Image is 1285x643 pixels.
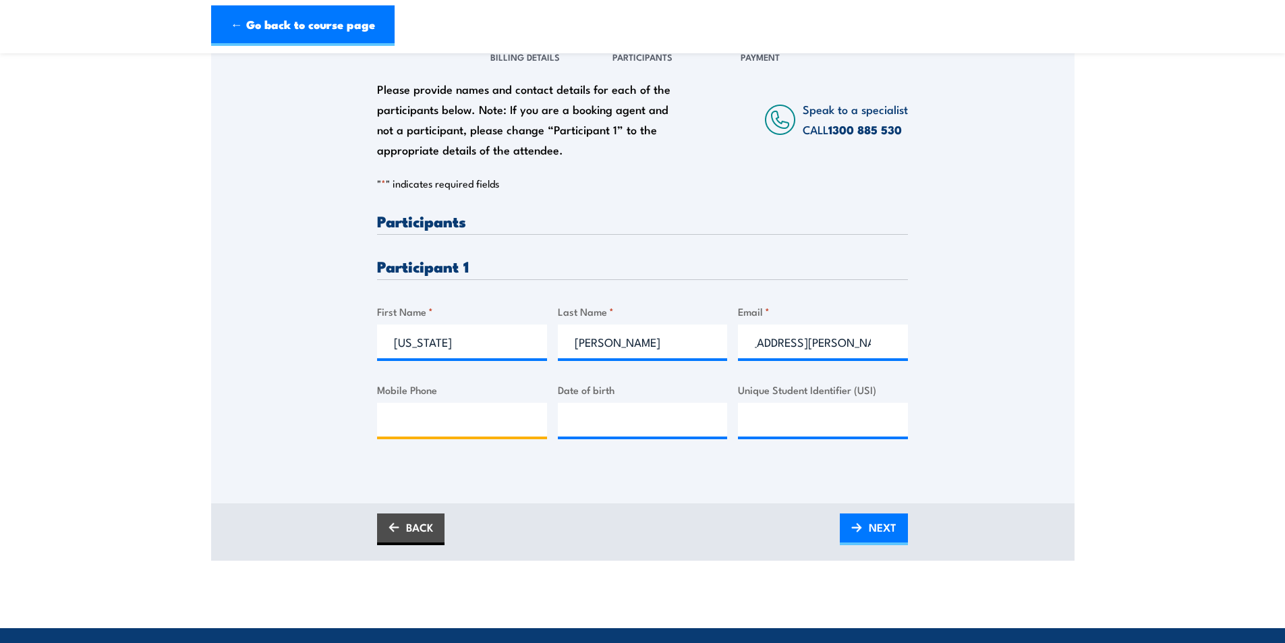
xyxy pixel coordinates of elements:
label: First Name [377,304,547,319]
label: Date of birth [558,382,728,397]
h3: Participant 1 [377,258,908,274]
label: Unique Student Identifier (USI) [738,382,908,397]
span: Participants [612,50,673,63]
label: Email [738,304,908,319]
label: Last Name [558,304,728,319]
a: ← Go back to course page [211,5,395,46]
p: " " indicates required fields [377,177,908,190]
a: 1300 885 530 [828,121,902,138]
a: NEXT [840,513,908,545]
span: Billing Details [490,50,560,63]
h3: Participants [377,213,908,229]
span: Speak to a specialist CALL [803,101,908,138]
span: NEXT [869,509,896,545]
div: Please provide names and contact details for each of the participants below. Note: If you are a b... [377,79,683,160]
label: Mobile Phone [377,382,547,397]
a: BACK [377,513,445,545]
span: Payment [741,50,780,63]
